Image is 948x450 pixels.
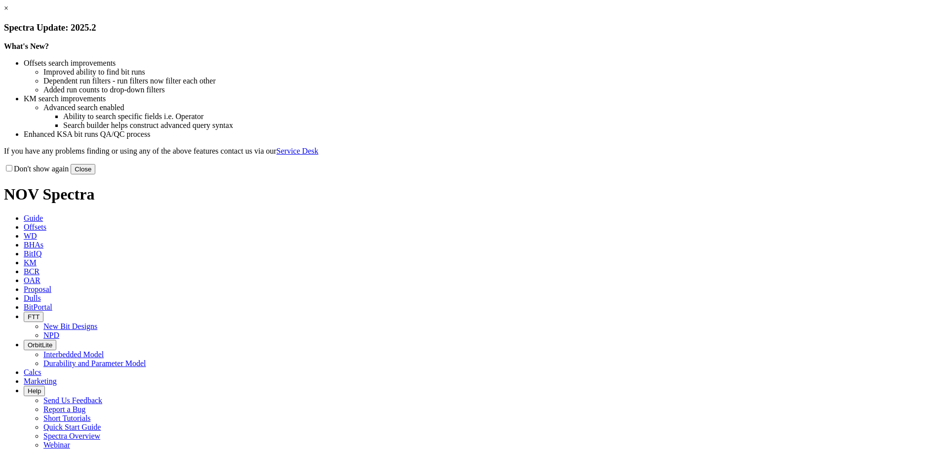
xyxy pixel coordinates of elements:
[4,22,944,33] h3: Spectra Update: 2025.2
[24,249,41,258] span: BitIQ
[43,423,101,431] a: Quick Start Guide
[24,285,51,293] span: Proposal
[43,68,944,77] li: Improved ability to find bit runs
[24,276,40,285] span: OAR
[43,441,70,449] a: Webinar
[43,350,104,359] a: Interbedded Model
[43,396,102,405] a: Send Us Feedback
[24,294,41,302] span: Dulls
[43,77,944,85] li: Dependent run filters - run filters now filter each other
[24,232,37,240] span: WD
[24,130,944,139] li: Enhanced KSA bit runs QA/QC process
[43,322,97,330] a: New Bit Designs
[276,147,318,155] a: Service Desk
[24,303,52,311] span: BitPortal
[28,341,52,349] span: OrbitLite
[71,164,95,174] button: Close
[24,241,43,249] span: BHAs
[24,377,57,385] span: Marketing
[43,405,85,413] a: Report a Bug
[28,387,41,395] span: Help
[24,368,41,376] span: Calcs
[24,258,37,267] span: KM
[43,85,944,94] li: Added run counts to drop-down filters
[24,214,43,222] span: Guide
[43,331,59,339] a: NPD
[4,147,944,156] p: If you have any problems finding or using any of the above features contact us via our
[24,59,944,68] li: Offsets search improvements
[43,432,100,440] a: Spectra Overview
[24,267,39,276] span: BCR
[43,414,91,422] a: Short Tutorials
[24,94,944,103] li: KM search improvements
[28,313,39,321] span: FTT
[24,223,46,231] span: Offsets
[6,165,12,171] input: Don't show again
[4,42,49,50] strong: What's New?
[63,121,944,130] li: Search builder helps construct advanced query syntax
[4,164,69,173] label: Don't show again
[4,185,944,204] h1: NOV Spectra
[63,112,944,121] li: Ability to search specific fields i.e. Operator
[43,103,944,112] li: Advanced search enabled
[4,4,8,12] a: ×
[43,359,146,368] a: Durability and Parameter Model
